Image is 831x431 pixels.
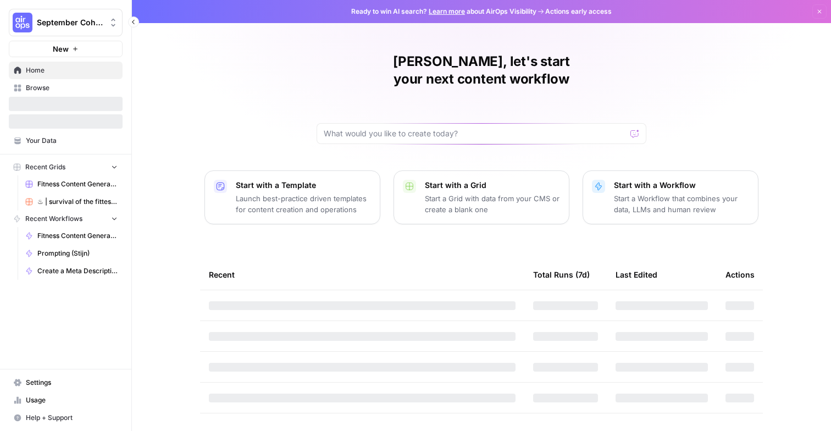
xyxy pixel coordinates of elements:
button: New [9,41,123,57]
div: Recent [209,259,516,290]
img: September Cohort Logo [13,13,32,32]
div: Total Runs (7d) [533,259,590,290]
p: Start a Grid with data from your CMS or create a blank one [425,193,560,215]
p: Launch best-practice driven templates for content creation and operations [236,193,371,215]
span: Recent Grids [25,162,65,172]
a: Prompting (Stijn) [20,245,123,262]
a: Settings [9,374,123,391]
a: Fitness Content Generator (Stijn) [20,227,123,245]
p: Start a Workflow that combines your data, LLMs and human review [614,193,749,215]
button: Start with a TemplateLaunch best-practice driven templates for content creation and operations [204,170,380,224]
p: Start with a Template [236,180,371,191]
span: Usage [26,395,118,405]
span: Your Data [26,136,118,146]
button: Workspace: September Cohort [9,9,123,36]
span: Recent Workflows [25,214,82,224]
span: Create a Meta Description (Stijn) [37,266,118,276]
a: Fitness Content Generator (Stijn) [20,175,123,193]
h1: [PERSON_NAME], let's start your next content workflow [317,53,646,88]
span: Prompting (Stijn) [37,248,118,258]
p: Start with a Workflow [614,180,749,191]
p: Start with a Grid [425,180,560,191]
button: Recent Grids [9,159,123,175]
span: New [53,43,69,54]
span: Help + Support [26,413,118,423]
span: Fitness Content Generator (Stijn) [37,179,118,189]
a: Usage [9,391,123,409]
span: ♨︎ | survival of the fittest ™ | ([PERSON_NAME]) [37,197,118,207]
button: Start with a GridStart a Grid with data from your CMS or create a blank one [394,170,569,224]
span: Ready to win AI search? about AirOps Visibility [351,7,536,16]
span: Settings [26,378,118,388]
a: Browse [9,79,123,97]
a: Home [9,62,123,79]
a: Your Data [9,132,123,150]
input: What would you like to create today? [324,128,626,139]
div: Last Edited [616,259,657,290]
a: ♨︎ | survival of the fittest ™ | ([PERSON_NAME]) [20,193,123,211]
span: Home [26,65,118,75]
button: Help + Support [9,409,123,427]
div: Actions [725,259,755,290]
a: Create a Meta Description (Stijn) [20,262,123,280]
button: Start with a WorkflowStart a Workflow that combines your data, LLMs and human review [583,170,758,224]
button: Recent Workflows [9,211,123,227]
a: Learn more [429,7,465,15]
span: Fitness Content Generator (Stijn) [37,231,118,241]
span: Browse [26,83,118,93]
span: September Cohort [37,17,103,28]
span: Actions early access [545,7,612,16]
